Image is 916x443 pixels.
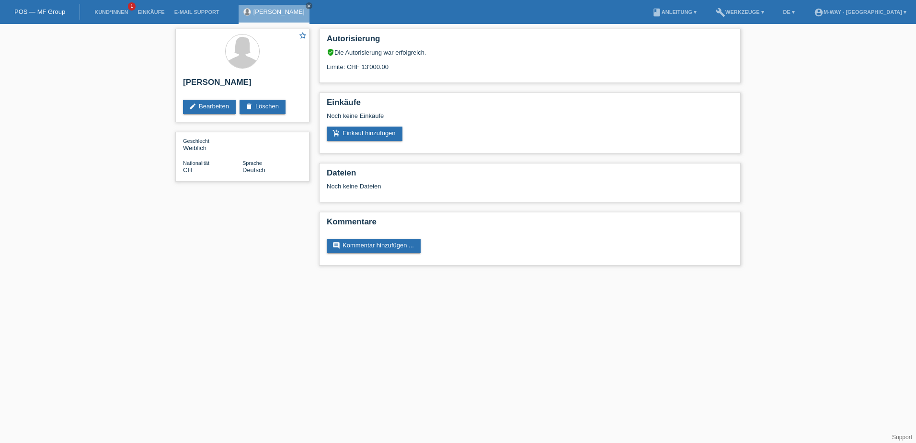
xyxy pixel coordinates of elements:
h2: [PERSON_NAME] [183,78,302,92]
a: POS — MF Group [14,8,65,15]
a: [PERSON_NAME] [253,8,305,15]
a: Einkäufe [133,9,169,15]
div: Noch keine Einkäufe [327,112,733,127]
i: account_circle [814,8,824,17]
h2: Dateien [327,168,733,183]
span: 1 [128,2,136,11]
div: Limite: CHF 13'000.00 [327,56,733,70]
span: Deutsch [242,166,265,174]
a: commentKommentar hinzufügen ... [327,239,421,253]
a: deleteLöschen [240,100,286,114]
i: delete [245,103,253,110]
i: book [652,8,662,17]
a: buildWerkzeuge ▾ [711,9,769,15]
a: close [306,2,312,9]
a: bookAnleitung ▾ [647,9,701,15]
div: Die Autorisierung war erfolgreich. [327,48,733,56]
i: comment [332,242,340,249]
h2: Einkäufe [327,98,733,112]
a: star_border [298,31,307,41]
a: account_circlem-way - [GEOGRAPHIC_DATA] ▾ [809,9,911,15]
i: build [716,8,725,17]
span: Nationalität [183,160,209,166]
i: add_shopping_cart [332,129,340,137]
span: Sprache [242,160,262,166]
i: close [307,3,311,8]
h2: Autorisierung [327,34,733,48]
i: verified_user [327,48,334,56]
span: Schweiz [183,166,192,174]
a: editBearbeiten [183,100,236,114]
a: DE ▾ [779,9,800,15]
a: Support [892,434,912,441]
a: Kund*innen [90,9,133,15]
span: Geschlecht [183,138,209,144]
a: E-Mail Support [170,9,224,15]
a: add_shopping_cartEinkauf hinzufügen [327,127,402,141]
div: Noch keine Dateien [327,183,619,190]
div: Weiblich [183,137,242,152]
i: edit [189,103,196,110]
h2: Kommentare [327,217,733,232]
i: star_border [298,31,307,40]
